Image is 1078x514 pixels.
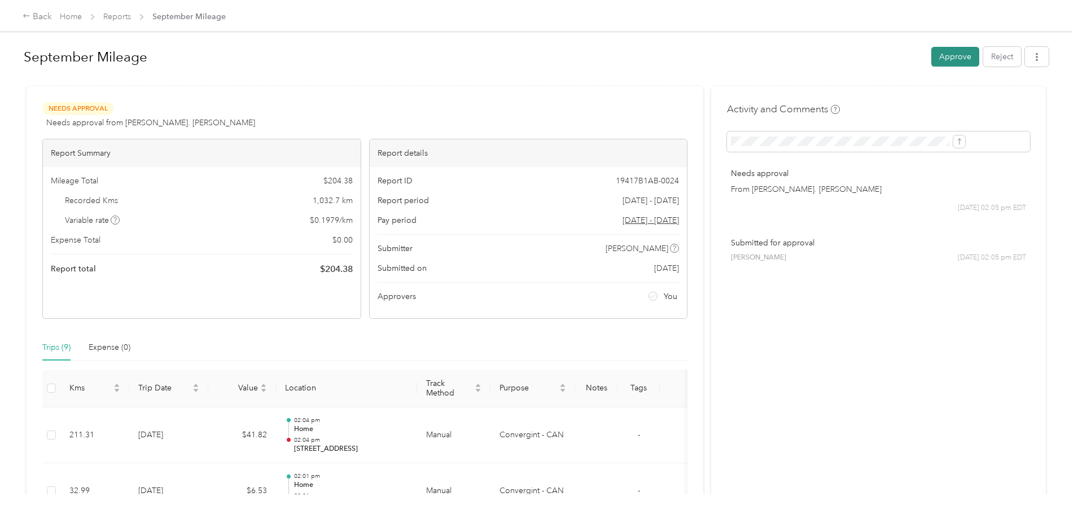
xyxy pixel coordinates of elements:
p: 02:04 pm [294,416,408,424]
a: Home [60,12,82,21]
span: [DATE] [654,262,679,274]
span: caret-up [475,382,481,389]
span: caret-up [260,382,267,389]
span: Approvers [378,291,416,302]
p: Submitted for approval [731,237,1026,249]
span: caret-down [475,387,481,394]
h4: Activity and Comments [727,102,840,116]
span: Report total [51,263,96,275]
th: Value [208,370,276,407]
p: 02:04 pm [294,436,408,444]
span: caret-down [559,387,566,394]
span: [PERSON_NAME] [606,243,668,254]
th: Notes [575,370,617,407]
span: [DATE] 02:05 pm EDT [958,253,1026,263]
span: caret-up [559,382,566,389]
th: Location [276,370,417,407]
span: Report ID [378,175,413,187]
div: Trips (9) [42,341,71,354]
th: Track Method [417,370,490,407]
span: $ 204.38 [323,175,353,187]
div: Report Summary [43,139,361,167]
span: Recorded Kms [65,195,118,207]
td: Manual [417,407,490,464]
span: caret-down [260,387,267,394]
td: 211.31 [60,407,129,464]
button: Reject [983,47,1021,67]
span: Needs approval from [PERSON_NAME]. [PERSON_NAME] [46,117,255,129]
p: Home [294,480,408,490]
span: Track Method [426,379,472,398]
span: $ 204.38 [320,262,353,276]
td: $41.82 [208,407,276,464]
h1: September Mileage [24,43,923,71]
span: caret-up [192,382,199,389]
span: Purpose [499,383,557,393]
p: [STREET_ADDRESS] [294,444,408,454]
div: Expense (0) [89,341,130,354]
span: Value [217,383,258,393]
span: 1,032.7 km [313,195,353,207]
span: [DATE] - [DATE] [623,195,679,207]
p: From [PERSON_NAME]. [PERSON_NAME] [731,183,1026,195]
span: Submitted on [378,262,427,274]
span: Variable rate [65,214,120,226]
p: Home [294,424,408,434]
span: [PERSON_NAME] [731,253,786,263]
span: Trip Date [138,383,190,393]
span: caret-up [113,382,120,389]
div: Back [23,10,52,24]
p: 02:01 pm [294,472,408,480]
th: Trip Date [129,370,208,407]
span: Report period [378,195,429,207]
span: You [664,291,677,302]
th: Kms [60,370,129,407]
td: [DATE] [129,407,208,464]
span: - [638,430,640,440]
span: Submitter [378,243,413,254]
span: 19417B1AB-0024 [616,175,679,187]
span: - [638,486,640,495]
span: $ 0.1979 / km [310,214,353,226]
td: Convergint - CAN [490,407,575,464]
span: caret-down [192,387,199,394]
span: September Mileage [152,11,226,23]
p: Needs approval [731,168,1026,179]
iframe: Everlance-gr Chat Button Frame [1015,451,1078,514]
span: Kms [69,383,111,393]
p: 02:01 pm [294,492,408,500]
span: $ 0.00 [332,234,353,246]
button: Approve [931,47,979,67]
th: Tags [617,370,660,407]
a: Reports [103,12,131,21]
th: Purpose [490,370,575,407]
span: Mileage Total [51,175,98,187]
span: [DATE] 02:05 pm EDT [958,203,1026,213]
div: Report details [370,139,687,167]
span: Pay period [378,214,417,226]
span: Go to pay period [623,214,679,226]
span: Expense Total [51,234,100,246]
span: caret-down [113,387,120,394]
span: Needs Approval [42,102,113,115]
